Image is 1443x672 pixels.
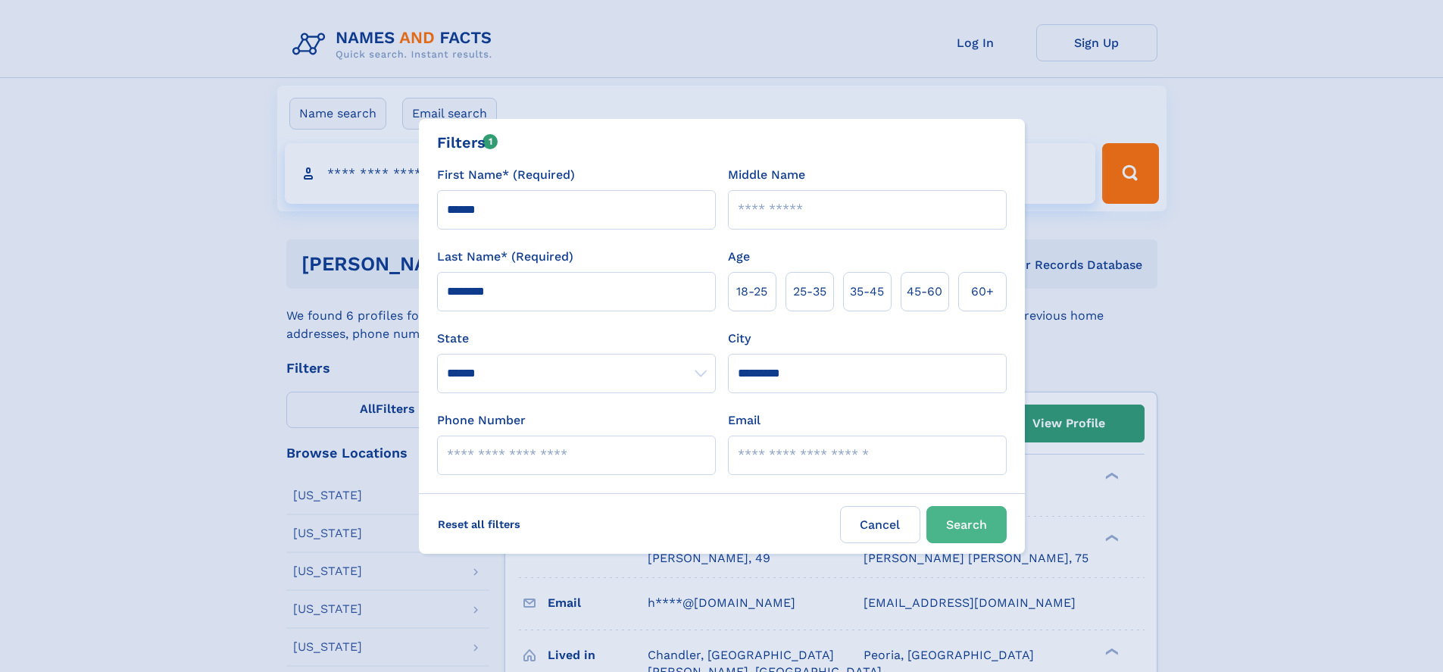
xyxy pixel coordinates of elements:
[437,166,575,184] label: First Name* (Required)
[437,248,573,266] label: Last Name* (Required)
[926,506,1007,543] button: Search
[907,283,942,301] span: 45‑60
[840,506,920,543] label: Cancel
[728,411,761,430] label: Email
[728,166,805,184] label: Middle Name
[850,283,884,301] span: 35‑45
[428,506,530,542] label: Reset all filters
[728,330,751,348] label: City
[793,283,826,301] span: 25‑35
[736,283,767,301] span: 18‑25
[971,283,994,301] span: 60+
[437,330,716,348] label: State
[728,248,750,266] label: Age
[437,411,526,430] label: Phone Number
[437,131,498,154] div: Filters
